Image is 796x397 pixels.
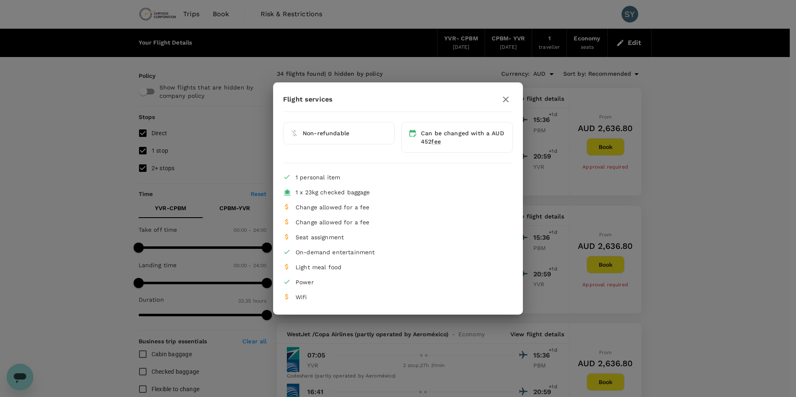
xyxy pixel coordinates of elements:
span: 1 x 23kg checked baggage [296,189,370,196]
span: Light meal food [296,264,341,270]
span: 1 personal item [296,174,340,181]
span: On-demand entertainment [296,249,375,256]
span: Non-refundable [303,130,349,136]
span: Wifi [296,294,307,300]
span: fee [431,138,440,145]
p: Flight services [283,94,333,104]
div: Can be changed with a AUD 452 [421,129,506,146]
span: Power [296,279,314,285]
span: Change allowed for a fee [296,219,370,226]
span: Seat assignment [296,234,344,241]
span: Change allowed for a fee [296,204,370,211]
